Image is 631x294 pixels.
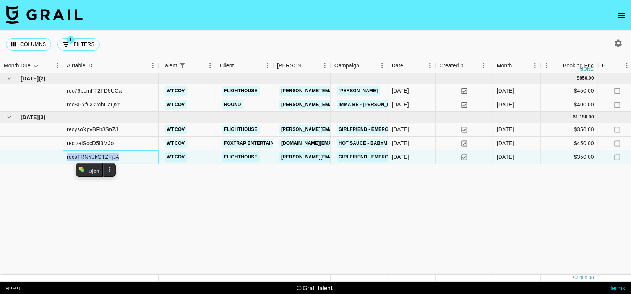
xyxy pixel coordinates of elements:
a: [PERSON_NAME][EMAIL_ADDRESS][DOMAIN_NAME] [279,125,404,134]
div: Month Due [4,58,31,73]
div: 23/8/2025 [392,101,409,108]
button: Sort [519,60,529,71]
button: Sort [188,60,198,71]
div: Booker [273,58,331,73]
div: Client [220,58,234,73]
button: Sort [31,60,41,71]
button: Menu [319,60,331,71]
div: recsTRNYJkGTZFjJA [67,153,119,161]
button: Sort [414,60,424,71]
div: 850.00 [579,75,594,82]
button: Menu [529,60,541,71]
a: Flighthouse [222,152,260,162]
a: Round [222,100,243,109]
a: FOXTRAP ENTERTAINMENT Co., Ltd. [222,139,311,148]
button: Menu [204,60,216,71]
div: money [580,67,597,72]
button: Menu [478,60,489,71]
button: Menu [541,60,552,71]
div: recizalSocD5l3MJo [67,139,114,147]
button: Sort [308,60,319,71]
a: wt.cov [165,86,187,96]
button: open drawer [614,8,629,23]
div: $350.00 [541,123,598,137]
div: Expenses: Remove Commission? [602,58,613,73]
div: Booking Price [563,58,597,73]
div: 11/7/2025 [392,126,409,133]
a: [PERSON_NAME] [337,86,380,96]
a: wt.cov [165,152,187,162]
div: $ [573,114,576,120]
div: $ [577,75,580,82]
div: Jul '25 [497,139,514,147]
button: Show filters [57,38,100,51]
div: rec76bcmFT2FD5UCa [67,87,122,95]
div: Aug '25 [497,101,514,108]
div: Jul '25 [497,126,514,133]
div: 14/8/2025 [392,87,409,95]
a: IMMA BE - [PERSON_NAME] [337,100,404,109]
div: $350.00 [541,150,598,164]
a: Terms [609,284,625,291]
span: 1 [67,36,75,44]
button: Show filters [177,60,188,71]
button: hide children [4,112,15,122]
button: Menu [376,60,388,71]
a: Girlfriend - Emergency [337,125,404,134]
a: Flighthouse [222,125,260,134]
div: [PERSON_NAME] [277,58,308,73]
button: Sort [366,60,376,71]
div: Created by Grail Team [436,58,493,73]
div: $450.00 [541,84,598,98]
div: 2,000.00 [576,275,594,281]
div: Campaign (Type) [331,58,388,73]
a: [PERSON_NAME][EMAIL_ADDRESS][DOMAIN_NAME] [279,152,404,162]
div: recSPYfGC2chUaQxr [67,101,120,108]
div: Date Created [392,58,414,73]
button: Sort [469,60,480,71]
div: Jul '25 [497,153,514,161]
a: wt.cov [165,125,187,134]
span: ( 2 ) [39,75,45,82]
button: Menu [262,60,273,71]
button: Sort [613,60,623,71]
div: Aug '25 [497,87,514,95]
span: [DATE] [21,113,39,121]
div: Client [216,58,273,73]
div: Airtable ID [63,58,159,73]
button: Sort [234,60,245,71]
button: Menu [424,60,436,71]
div: Created by Grail Team [440,58,469,73]
a: [PERSON_NAME][EMAIL_ADDRESS][DOMAIN_NAME] [279,100,404,109]
a: wt.cov [165,139,187,148]
a: HOT SAUCE - BABYMONSTER [337,139,409,148]
div: $400.00 [541,98,598,112]
span: ( 3 ) [39,113,45,121]
a: Flighthouse [222,86,260,96]
div: Date Created [388,58,436,73]
button: Sort [92,60,103,71]
div: 1,150.00 [576,114,594,120]
div: Talent [159,58,216,73]
button: Menu [147,60,159,71]
a: [PERSON_NAME][EMAIL_ADDRESS][DOMAIN_NAME] [279,86,404,96]
div: 22/7/2025 [392,153,409,161]
div: Talent [162,58,177,73]
button: Select columns [6,38,51,51]
a: Girlfriend - Emergency [337,152,404,162]
div: recysoXpvBFh3SnZJ [67,126,118,133]
div: Campaign (Type) [334,58,366,73]
div: 1 active filter [177,60,188,71]
a: wt.cov [165,100,187,109]
div: 21/7/2025 [392,139,409,147]
div: $450.00 [541,137,598,150]
button: Menu [52,60,63,71]
div: v [DATE] [6,286,20,291]
div: © Grail Talent [297,284,333,292]
div: Airtable ID [67,58,92,73]
img: Grail Talent [6,5,83,24]
a: [DOMAIN_NAME][EMAIL_ADDRESS][DOMAIN_NAME] [279,139,403,148]
div: $ [573,275,576,281]
button: hide children [4,73,15,84]
button: Sort [552,60,563,71]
